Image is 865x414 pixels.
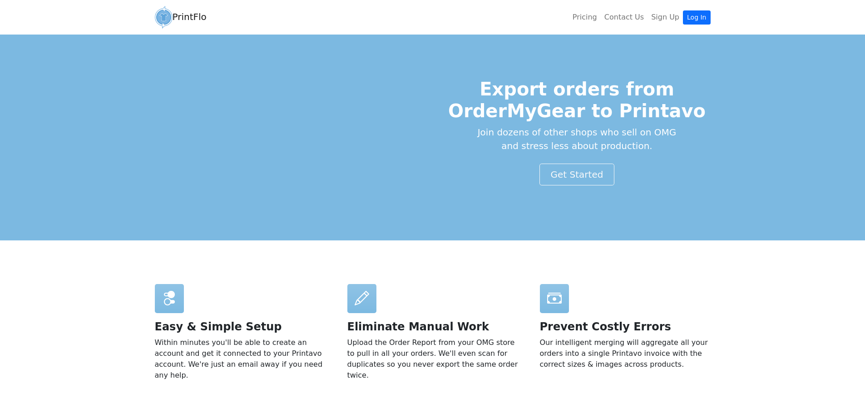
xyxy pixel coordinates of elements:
p: Upload the Order Report from your OMG store to pull in all your orders. We'll even scan for dupli... [347,337,518,381]
a: Sign Up [648,8,683,26]
h2: Prevent Costly Errors [540,320,711,334]
a: PrintFlo [155,4,207,31]
img: circular_logo-4a08d987a9942ce4795adb5847083485d81243b80dbf4c7330427bb863ee0966.png [155,6,173,29]
a: Log In [683,10,710,25]
h2: Eliminate Manual Work [347,320,518,334]
p: Join dozens of other shops who sell on OMG and stress less about production. [444,125,711,153]
p: Our intelligent merging will aggregate all your orders into a single Printavo invoice with the co... [540,337,711,370]
h2: Easy & Simple Setup [155,320,326,334]
a: Pricing [569,8,601,26]
p: Within minutes you'll be able to create an account and get it connected to your Printavo account.... [155,337,326,381]
a: Get Started [539,164,615,185]
h1: Export orders from OrderMyGear to Printavo [444,78,711,122]
a: Contact Us [601,8,648,26]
